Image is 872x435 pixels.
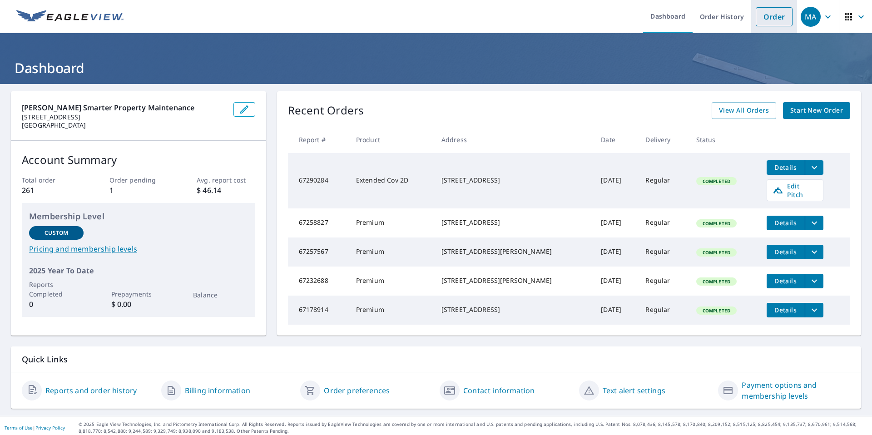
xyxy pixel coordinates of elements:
[697,307,736,314] span: Completed
[594,208,638,237] td: [DATE]
[805,274,823,288] button: filesDropdownBtn-67232688
[22,113,226,121] p: [STREET_ADDRESS]
[288,153,349,208] td: 67290284
[29,299,84,310] p: 0
[288,208,349,237] td: 67258827
[772,306,799,314] span: Details
[767,160,805,175] button: detailsBtn-67290284
[349,237,434,267] td: Premium
[790,105,843,116] span: Start New Order
[16,10,124,24] img: EV Logo
[349,267,434,296] td: Premium
[434,126,594,153] th: Address
[11,59,861,77] h1: Dashboard
[441,176,586,185] div: [STREET_ADDRESS]
[29,265,248,276] p: 2025 Year To Date
[594,237,638,267] td: [DATE]
[29,210,248,222] p: Membership Level
[349,153,434,208] td: Extended Cov 2D
[35,425,65,431] a: Privacy Policy
[772,218,799,227] span: Details
[772,277,799,285] span: Details
[638,267,689,296] td: Regular
[638,237,689,267] td: Regular
[288,237,349,267] td: 67257567
[197,175,255,185] p: Avg. report cost
[638,296,689,325] td: Regular
[767,274,805,288] button: detailsBtn-67232688
[463,385,535,396] a: Contact information
[594,153,638,208] td: [DATE]
[441,218,586,227] div: [STREET_ADDRESS]
[288,102,364,119] p: Recent Orders
[441,305,586,314] div: [STREET_ADDRESS]
[5,425,65,430] p: |
[349,126,434,153] th: Product
[772,163,799,172] span: Details
[109,175,168,185] p: Order pending
[712,102,776,119] a: View All Orders
[45,229,68,237] p: Custom
[288,296,349,325] td: 67178914
[79,421,867,435] p: © 2025 Eagle View Technologies, Inc. and Pictometry International Corp. All Rights Reserved. Repo...
[288,267,349,296] td: 67232688
[801,7,821,27] div: MA
[29,243,248,254] a: Pricing and membership levels
[111,299,166,310] p: $ 0.00
[45,385,137,396] a: Reports and order history
[697,220,736,227] span: Completed
[756,7,793,26] a: Order
[5,425,33,431] a: Terms of Use
[638,153,689,208] td: Regular
[324,385,390,396] a: Order preferences
[22,185,80,196] p: 261
[22,121,226,129] p: [GEOGRAPHIC_DATA]
[805,216,823,230] button: filesDropdownBtn-67258827
[805,245,823,259] button: filesDropdownBtn-67257567
[197,185,255,196] p: $ 46.14
[441,276,586,285] div: [STREET_ADDRESS][PERSON_NAME]
[767,303,805,317] button: detailsBtn-67178914
[697,178,736,184] span: Completed
[441,247,586,256] div: [STREET_ADDRESS][PERSON_NAME]
[111,289,166,299] p: Prepayments
[603,385,665,396] a: Text alert settings
[349,296,434,325] td: Premium
[773,182,817,199] span: Edit Pitch
[767,245,805,259] button: detailsBtn-67257567
[742,380,850,401] a: Payment options and membership levels
[772,247,799,256] span: Details
[22,102,226,113] p: [PERSON_NAME] Smarter Property Maintenance
[22,152,255,168] p: Account Summary
[288,126,349,153] th: Report #
[767,216,805,230] button: detailsBtn-67258827
[594,267,638,296] td: [DATE]
[193,290,248,300] p: Balance
[697,278,736,285] span: Completed
[594,296,638,325] td: [DATE]
[805,160,823,175] button: filesDropdownBtn-67290284
[349,208,434,237] td: Premium
[185,385,250,396] a: Billing information
[29,280,84,299] p: Reports Completed
[689,126,759,153] th: Status
[767,179,823,201] a: Edit Pitch
[22,175,80,185] p: Total order
[638,126,689,153] th: Delivery
[638,208,689,237] td: Regular
[697,249,736,256] span: Completed
[719,105,769,116] span: View All Orders
[805,303,823,317] button: filesDropdownBtn-67178914
[109,185,168,196] p: 1
[783,102,850,119] a: Start New Order
[22,354,850,365] p: Quick Links
[594,126,638,153] th: Date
